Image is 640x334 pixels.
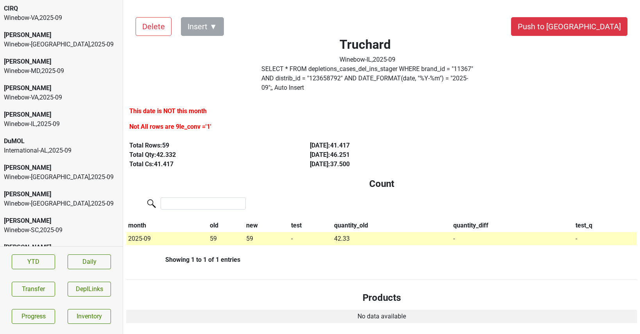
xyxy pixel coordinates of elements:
button: DeplLinks [68,282,111,297]
td: - [289,232,332,245]
div: [PERSON_NAME] [4,163,119,172]
div: [PERSON_NAME] [4,83,119,93]
div: CIRQ [4,4,119,13]
button: Push to [GEOGRAPHIC_DATA] [511,17,627,36]
div: DuMOL [4,137,119,146]
td: 2025-09 [126,232,208,245]
th: month: activate to sort column descending [126,219,208,232]
button: Delete [136,17,172,36]
td: 59 [208,232,244,245]
a: Inventory [68,309,111,324]
div: [DATE] : 37.500 [310,160,472,169]
div: Winebow-[GEOGRAPHIC_DATA] , 2025 - 09 [4,40,119,49]
h4: Count [132,178,631,190]
div: International-AL , 2025 - 09 [4,146,119,155]
div: Winebow-VA , 2025 - 09 [4,13,119,23]
div: Total Rows: 59 [129,141,292,150]
div: Winebow-[GEOGRAPHIC_DATA] , 2025 - 09 [4,199,119,208]
div: [PERSON_NAME] [4,243,119,252]
div: Total Cs: 41.417 [129,160,292,169]
div: Winebow-IL , 2025 - 09 [340,55,395,64]
div: [PERSON_NAME] [4,30,119,40]
div: [PERSON_NAME] [4,110,119,119]
div: [PERSON_NAME] [4,190,119,199]
td: 59 [244,232,290,245]
th: new: activate to sort column ascending [244,219,290,232]
a: Daily [68,254,111,269]
div: [PERSON_NAME] [4,57,119,66]
a: YTD [12,254,55,269]
th: quantity_old: activate to sort column ascending [332,219,451,232]
h2: Truchard [340,37,395,52]
th: old: activate to sort column ascending [208,219,244,232]
div: Showing 1 to 1 of 1 entries [126,256,240,263]
div: Winebow-MD , 2025 - 09 [4,66,119,76]
th: test_q: activate to sort column ascending [574,219,637,232]
div: [PERSON_NAME] [4,216,119,226]
label: Click to copy query [261,64,474,92]
td: No data available [126,310,637,323]
h4: Products [132,292,631,304]
div: [DATE] : 46.251 [310,150,472,160]
button: Insert ▼ [181,17,224,36]
label: This date is NOT this month [129,107,207,116]
th: test: activate to sort column ascending [289,219,332,232]
button: Transfer [12,282,55,297]
div: Winebow-IL , 2025 - 09 [4,119,119,129]
div: Winebow-SC , 2025 - 09 [4,226,119,235]
td: - [451,232,574,245]
div: Total Qty: 42.332 [129,150,292,160]
div: [DATE] : 41.417 [310,141,472,150]
label: Not All rows are 9le_conv ='1' [129,122,211,131]
div: Winebow-VA , 2025 - 09 [4,93,119,102]
th: quantity_diff: activate to sort column ascending [451,219,574,232]
td: 42.33 [332,232,451,245]
a: Progress [12,309,55,324]
td: - [574,232,637,245]
div: Winebow-[GEOGRAPHIC_DATA] , 2025 - 09 [4,172,119,182]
